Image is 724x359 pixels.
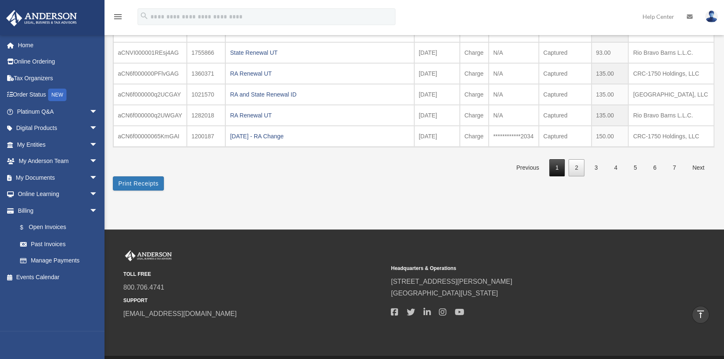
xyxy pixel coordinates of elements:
td: 135.00 [591,84,629,105]
span: arrow_drop_down [89,169,106,186]
a: 5 [627,159,643,176]
td: [DATE] [414,105,460,126]
a: 2 [568,159,584,176]
td: Rio Bravo Barns L.L.C. [628,105,714,126]
small: SUPPORT [123,296,385,305]
a: 7 [666,159,682,176]
td: CRC-1750 Holdings, LLC [628,63,714,84]
td: N/A [489,105,539,126]
a: 3 [588,159,604,176]
a: My Documentsarrow_drop_down [6,169,110,186]
span: arrow_drop_down [89,120,106,137]
i: search [140,11,149,20]
td: Charge [460,84,489,105]
img: Anderson Advisors Platinum Portal [123,250,173,261]
small: Headquarters & Operations [391,264,653,273]
td: [GEOGRAPHIC_DATA], LLC [628,84,714,105]
span: arrow_drop_down [89,103,106,120]
div: RA Renewal UT [230,68,409,79]
td: 135.00 [591,63,629,84]
a: 6 [647,159,663,176]
td: Charge [460,105,489,126]
td: Charge [460,42,489,63]
a: Past Invoices [12,236,106,252]
a: 1 [549,159,565,176]
td: 93.00 [591,42,629,63]
small: TOLL FREE [123,270,385,279]
div: State Renewal UT [230,47,409,59]
td: 1021570 [187,84,226,105]
td: [DATE] [414,84,460,105]
td: aCN6f00000065KmGAI [113,126,187,147]
img: Anderson Advisors Platinum Portal [4,10,79,26]
td: Captured [539,105,591,126]
a: Digital Productsarrow_drop_down [6,120,110,137]
a: Billingarrow_drop_down [6,202,110,219]
a: menu [113,15,123,22]
td: aCN6f000000q2UCGAY [113,84,187,105]
a: Order StatusNEW [6,87,110,104]
td: N/A [489,42,539,63]
i: vertical_align_top [696,309,706,319]
div: NEW [48,89,66,101]
td: [DATE] [414,126,460,147]
a: 800.706.4741 [123,284,164,291]
td: N/A [489,63,539,84]
a: 4 [608,159,624,176]
td: aCNVI000001REsj4AG [113,42,187,63]
td: Rio Bravo Barns L.L.C. [628,42,714,63]
td: 1755866 [187,42,226,63]
div: RA and State Renewal ID [230,89,409,100]
a: $Open Invoices [12,219,110,236]
td: aCN6f000000PFlvGAG [113,63,187,84]
td: N/A [489,84,539,105]
a: Online Learningarrow_drop_down [6,186,110,203]
a: Tax Organizers [6,70,110,87]
a: Manage Payments [12,252,110,269]
td: Charge [460,63,489,84]
td: aCN6f000000q2UWGAY [113,105,187,126]
span: arrow_drop_down [89,202,106,219]
td: [DATE] [414,63,460,84]
a: [STREET_ADDRESS][PERSON_NAME] [391,278,512,285]
td: 150.00 [591,126,629,147]
a: [EMAIL_ADDRESS][DOMAIN_NAME] [123,310,237,317]
td: 1360371 [187,63,226,84]
a: Online Ordering [6,53,110,70]
a: Previous [510,159,545,176]
td: Captured [539,42,591,63]
span: arrow_drop_down [89,153,106,170]
td: 1282018 [187,105,226,126]
td: Captured [539,126,591,147]
td: 135.00 [591,105,629,126]
td: 1200187 [187,126,226,147]
button: Print Receipts [113,176,164,191]
a: Platinum Q&Aarrow_drop_down [6,103,110,120]
td: Captured [539,63,591,84]
div: RA Renewal UT [230,109,409,121]
i: menu [113,12,123,22]
span: arrow_drop_down [89,136,106,153]
div: [DATE] - RA Change [230,130,409,142]
img: User Pic [705,10,718,23]
span: arrow_drop_down [89,186,106,203]
a: My Entitiesarrow_drop_down [6,136,110,153]
a: [GEOGRAPHIC_DATA][US_STATE] [391,290,498,297]
td: [DATE] [414,42,460,63]
td: Captured [539,84,591,105]
a: vertical_align_top [692,306,709,323]
a: Events Calendar [6,269,110,285]
a: Home [6,37,110,53]
span: $ [25,222,29,233]
a: My Anderson Teamarrow_drop_down [6,153,110,170]
a: Next [686,159,711,176]
td: Charge [460,126,489,147]
td: CRC-1750 Holdings, LLC [628,126,714,147]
